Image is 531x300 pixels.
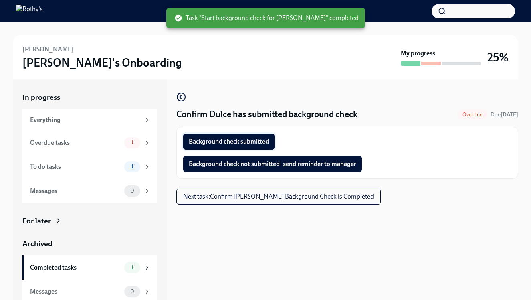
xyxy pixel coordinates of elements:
a: Archived [22,239,157,249]
div: Everything [30,116,140,124]
a: In progress [22,92,157,103]
div: To do tasks [30,162,121,171]
h3: 25% [487,50,509,65]
img: Rothy's [16,5,43,18]
h6: [PERSON_NAME] [22,45,74,54]
span: Next task : Confirm [PERSON_NAME] Background Check is Completed [183,193,374,201]
span: 1 [126,140,138,146]
a: Overdue tasks1 [22,131,157,155]
h3: [PERSON_NAME]'s Onboarding [22,55,182,70]
a: Messages0 [22,179,157,203]
strong: My progress [401,49,435,58]
a: Completed tasks1 [22,255,157,280]
div: For later [22,216,51,226]
div: Messages [30,186,121,195]
span: 1 [126,264,138,270]
span: Task "Start background check for [PERSON_NAME]" completed [174,14,359,22]
strong: [DATE] [501,111,518,118]
a: For later [22,216,157,226]
span: 0 [125,288,139,294]
span: September 8th, 2025 09:00 [491,111,518,118]
div: Completed tasks [30,263,121,272]
div: Overdue tasks [30,138,121,147]
span: Background check not submitted- send reminder to manager [189,160,356,168]
button: Next task:Confirm [PERSON_NAME] Background Check is Completed [176,189,381,205]
span: 0 [125,188,139,194]
span: 1 [126,164,138,170]
span: Background check submitted [189,138,269,146]
a: To do tasks1 [22,155,157,179]
button: Background check submitted [183,134,275,150]
button: Background check not submitted- send reminder to manager [183,156,362,172]
span: Overdue [458,111,487,118]
a: Everything [22,109,157,131]
span: Due [491,111,518,118]
div: Messages [30,287,121,296]
h4: Confirm Dulce has submitted background check [176,108,357,120]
